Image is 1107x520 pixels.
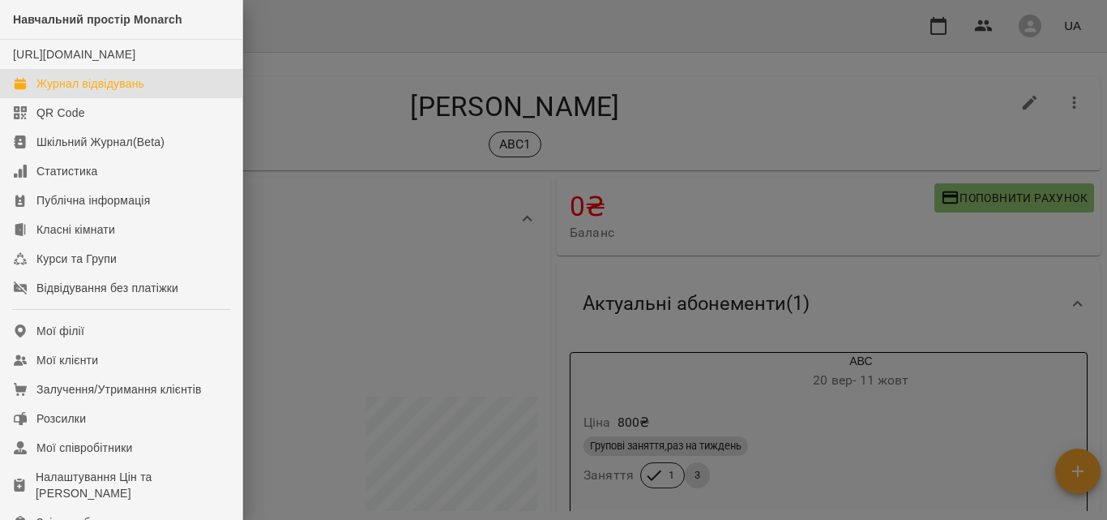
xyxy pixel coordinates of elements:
div: Відвідування без платіжки [36,280,178,296]
div: Журнал відвідувань [36,75,144,92]
div: Мої філії [36,323,84,339]
div: Публічна інформація [36,192,150,208]
div: Курси та Групи [36,251,117,267]
div: Налаштування Цін та [PERSON_NAME] [36,469,229,501]
div: Класні кімнати [36,221,115,238]
div: QR Code [36,105,85,121]
div: Розсилки [36,410,86,427]
span: Навчальний простір Monarch [13,13,182,26]
div: Залучення/Утримання клієнтів [36,381,202,398]
a: [URL][DOMAIN_NAME] [13,48,135,61]
div: Мої співробітники [36,440,133,456]
div: Шкільний Журнал(Beta) [36,134,165,150]
div: Статистика [36,163,98,179]
div: Мої клієнти [36,352,98,368]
